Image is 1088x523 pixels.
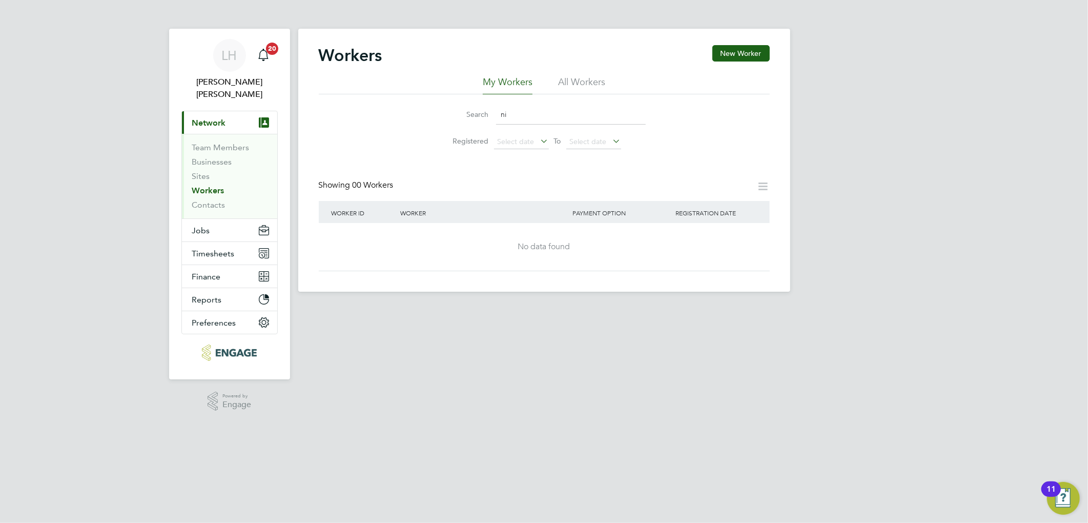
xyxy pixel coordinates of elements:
div: 11 [1046,489,1056,502]
a: Contacts [192,200,225,210]
nav: Main navigation [169,29,290,379]
span: 20 [266,43,278,55]
label: Search [443,110,489,119]
span: Finance [192,272,221,281]
div: Worker [398,201,570,225]
span: LH [222,49,237,62]
label: Registered [443,136,489,146]
button: Network [182,111,277,134]
div: Network [182,134,277,218]
button: Finance [182,265,277,288]
div: Registration Date [673,201,759,225]
div: Showing [319,180,396,191]
span: Select date [570,137,607,146]
li: My Workers [483,76,532,94]
a: Businesses [192,157,232,167]
div: No data found [329,242,759,252]
span: Lee Hall [181,76,278,100]
button: Open Resource Center, 11 new notifications [1047,482,1080,515]
span: 00 Workers [353,180,394,190]
a: Workers [192,186,224,195]
span: To [551,134,564,148]
span: Preferences [192,318,236,328]
button: Timesheets [182,242,277,265]
div: Worker ID [329,201,398,225]
button: Jobs [182,219,277,242]
button: Preferences [182,311,277,334]
button: Reports [182,288,277,311]
span: Network [192,118,226,128]
h2: Workers [319,45,382,66]
a: 20 [253,39,274,72]
li: All Workers [558,76,605,94]
div: Payment Option [570,201,673,225]
img: pcrnet-logo-retina.png [202,345,257,361]
button: New Worker [712,45,770,62]
input: Name, email or phone number [496,105,646,125]
a: Sites [192,171,210,181]
a: Go to home page [181,345,278,361]
span: Powered by [222,392,251,400]
span: Reports [192,295,222,305]
span: Engage [222,400,251,409]
span: Timesheets [192,249,235,258]
a: LH[PERSON_NAME] [PERSON_NAME] [181,39,278,100]
span: Select date [498,137,535,146]
a: Powered byEngage [208,392,251,411]
a: Team Members [192,143,250,152]
span: Jobs [192,226,210,235]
